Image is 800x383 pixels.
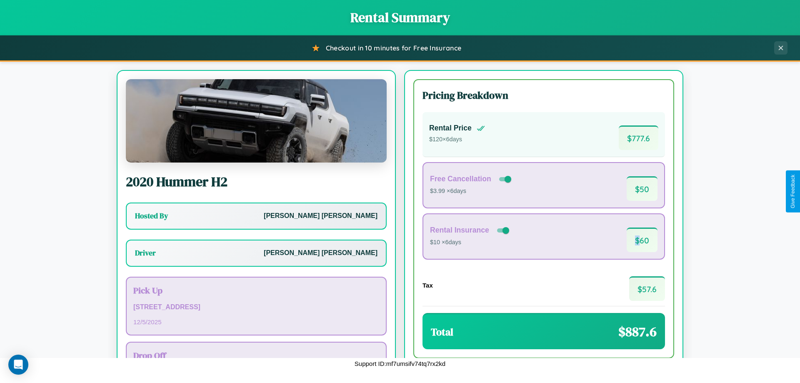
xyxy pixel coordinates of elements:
p: 12 / 5 / 2025 [133,316,379,328]
span: $ 60 [627,228,657,252]
img: Hummer H2 [126,79,387,163]
p: Support ID: mf7umsifv74tq7rx2kd [355,358,445,369]
p: $10 × 6 days [430,237,511,248]
p: $3.99 × 6 days [430,186,513,197]
h4: Rental Insurance [430,226,489,235]
span: $ 777.6 [619,125,658,150]
h3: Driver [135,248,156,258]
span: $ 57.6 [629,276,665,301]
h3: Pick Up [133,284,379,296]
span: $ 887.6 [618,323,657,341]
p: $ 120 × 6 days [429,134,485,145]
h3: Hosted By [135,211,168,221]
h4: Rental Price [429,124,472,133]
span: Checkout in 10 minutes for Free Insurance [326,44,461,52]
h2: 2020 Hummer H2 [126,173,387,191]
span: $ 50 [627,176,657,201]
h1: Rental Summary [8,8,792,27]
h3: Pricing Breakdown [422,88,665,102]
h4: Free Cancellation [430,175,491,183]
p: [STREET_ADDRESS] [133,301,379,313]
div: Give Feedback [790,175,796,208]
h3: Drop Off [133,349,379,361]
p: [PERSON_NAME] [PERSON_NAME] [264,210,377,222]
h3: Total [431,325,453,339]
div: Open Intercom Messenger [8,355,28,375]
p: [PERSON_NAME] [PERSON_NAME] [264,247,377,259]
h4: Tax [422,282,433,289]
